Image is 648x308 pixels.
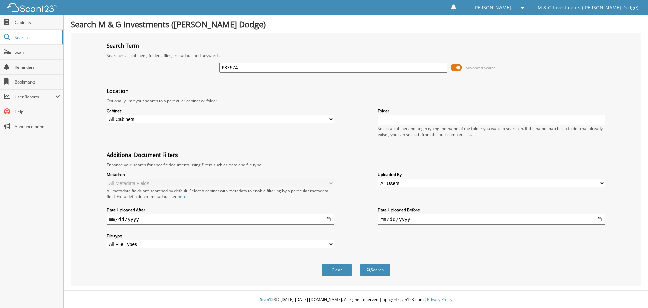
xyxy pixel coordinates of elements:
a: Privacy Policy [427,297,452,302]
span: User Reports [15,94,55,100]
label: Date Uploaded After [107,207,334,213]
span: Reminders [15,64,60,70]
a: here [178,194,186,199]
div: Searches all cabinets, folders, files, metadata, and keywords [103,53,609,58]
legend: Location [103,87,132,95]
label: Folder [378,108,605,114]
div: Optionally limit your search to a particular cabinet or folder [103,98,609,104]
legend: Additional Document Filters [103,151,181,159]
label: Date Uploaded Before [378,207,605,213]
button: Clear [322,264,352,276]
span: Advanced Search [466,65,496,70]
button: Search [360,264,390,276]
label: Metadata [107,172,334,177]
h1: Search M & G Investments ([PERSON_NAME] Dodge) [71,19,641,30]
legend: Search Term [103,42,142,49]
span: Search [15,34,59,40]
div: © [DATE]-[DATE] [DOMAIN_NAME]. All rights reserved | appg04-scan123-com | [64,291,648,308]
div: Select a cabinet and begin typing the name of the folder you want to search in. If the name match... [378,126,605,137]
iframe: Chat Widget [614,276,648,308]
span: Bookmarks [15,79,60,85]
span: M & G Investments ([PERSON_NAME] Dodge) [538,6,638,10]
span: Announcements [15,124,60,129]
span: [PERSON_NAME] [473,6,511,10]
span: Cabinets [15,20,60,25]
div: All metadata fields are searched by default. Select a cabinet with metadata to enable filtering b... [107,188,334,199]
input: end [378,214,605,225]
span: Help [15,109,60,115]
label: File type [107,233,334,239]
label: Cabinet [107,108,334,114]
label: Uploaded By [378,172,605,177]
span: Scan123 [260,297,276,302]
span: Scan [15,49,60,55]
input: start [107,214,334,225]
img: scan123-logo-white.svg [7,3,57,12]
div: Enhance your search for specific documents using filters such as date and file type. [103,162,609,168]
